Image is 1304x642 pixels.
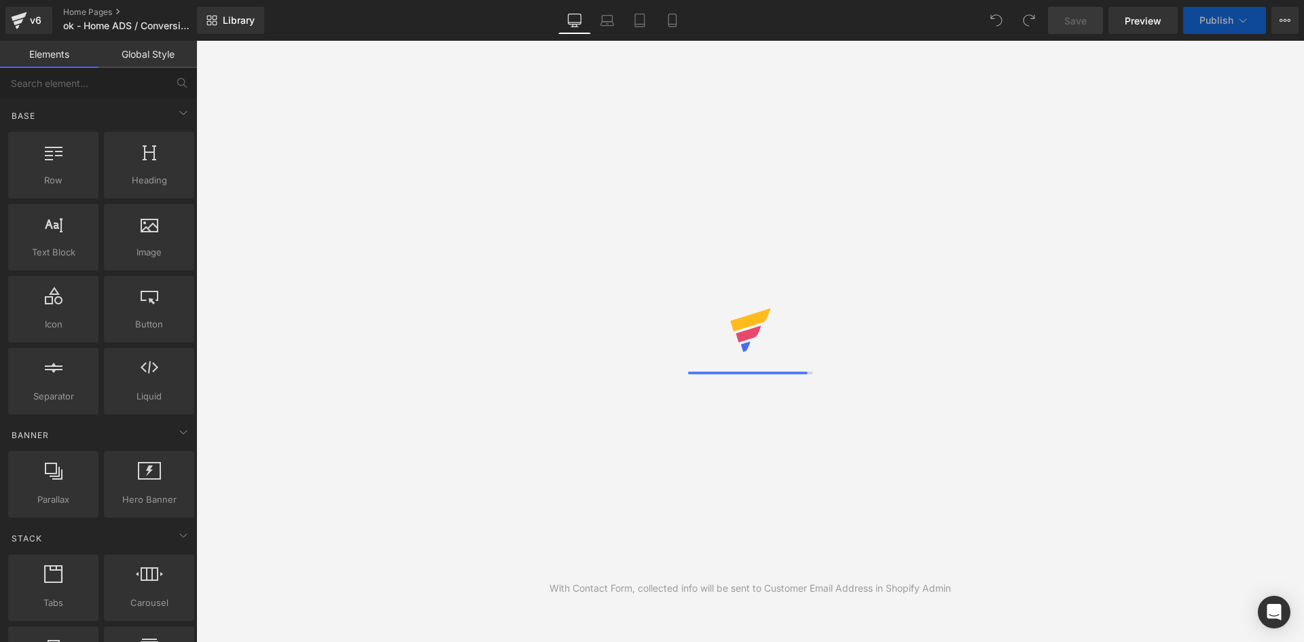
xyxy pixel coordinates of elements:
a: New Library [197,7,264,34]
span: Parallax [12,493,94,507]
a: v6 [5,7,52,34]
button: Undo [983,7,1010,34]
button: More [1271,7,1299,34]
a: Preview [1108,7,1178,34]
span: Banner [10,429,50,442]
div: With Contact Form, collected info will be sent to Customer Email Address in Shopify Admin [549,581,951,596]
span: Library [223,14,255,26]
span: ok - Home ADS / Conversion -volubil-chaussure-a-talons-interchangeables - mai 2025 [63,20,194,31]
span: Liquid [108,389,190,404]
a: Laptop [591,7,623,34]
span: Row [12,173,94,188]
span: Preview [1125,14,1161,28]
a: Desktop [558,7,591,34]
div: Open Intercom Messenger [1258,596,1290,628]
span: Button [108,317,190,332]
div: v6 [27,12,44,29]
button: Redo [1015,7,1043,34]
span: Save [1064,14,1087,28]
span: Tabs [12,596,94,610]
span: Publish [1199,15,1233,26]
a: Mobile [656,7,689,34]
span: Icon [12,317,94,332]
span: Stack [10,532,43,545]
span: Base [10,109,37,122]
span: Hero Banner [108,493,190,507]
span: Heading [108,173,190,188]
a: Tablet [623,7,656,34]
a: Global Style [98,41,197,68]
span: Image [108,245,190,260]
span: Carousel [108,596,190,610]
a: Home Pages [63,7,219,18]
span: Separator [12,389,94,404]
span: Text Block [12,245,94,260]
button: Publish [1183,7,1266,34]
